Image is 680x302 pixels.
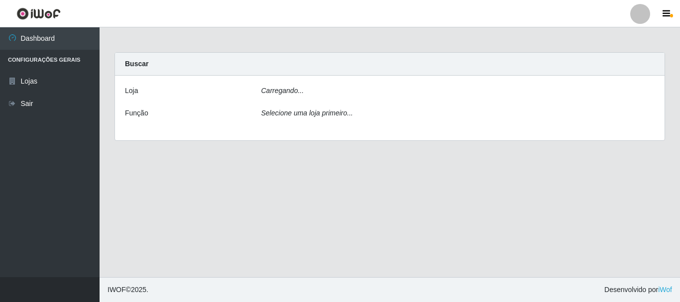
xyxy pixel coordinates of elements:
[125,108,148,118] label: Função
[261,109,353,117] i: Selecione uma loja primeiro...
[658,286,672,294] a: iWof
[604,285,672,295] span: Desenvolvido por
[125,60,148,68] strong: Buscar
[108,285,148,295] span: © 2025 .
[108,286,126,294] span: IWOF
[261,87,304,95] i: Carregando...
[125,86,138,96] label: Loja
[16,7,61,20] img: CoreUI Logo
